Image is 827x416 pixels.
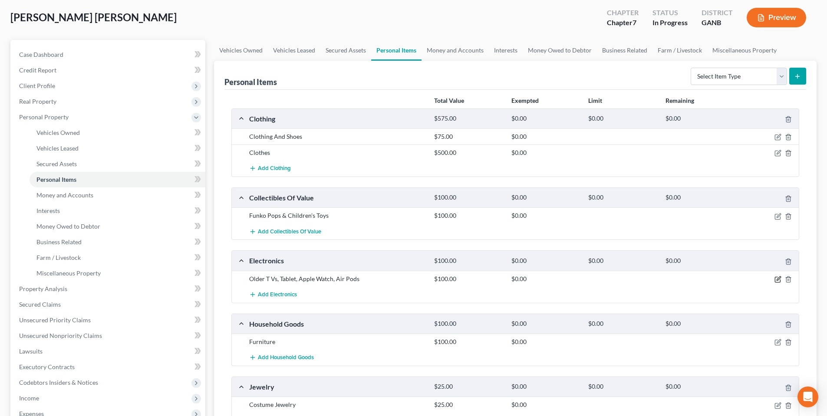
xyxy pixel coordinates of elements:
div: $0.00 [507,211,584,220]
div: $0.00 [661,115,738,123]
a: Unsecured Nonpriority Claims [12,328,205,344]
a: Farm / Livestock [30,250,205,265]
span: Credit Report [19,66,56,74]
button: Add Collectibles Of Value [249,223,321,239]
div: Clothes [245,148,430,157]
div: Funko Pops & Children's Toys [245,211,430,220]
a: Vehicles Owned [214,40,268,61]
div: $0.00 [507,148,584,157]
a: Farm / Livestock [652,40,707,61]
span: Secured Assets [36,160,77,167]
div: $0.00 [584,115,661,123]
span: Personal Property [19,113,69,121]
div: $0.00 [507,383,584,391]
div: Personal Items [224,77,277,87]
span: Add Collectibles Of Value [258,228,321,235]
div: $0.00 [507,193,584,202]
a: Secured Claims [12,297,205,312]
div: $25.00 [430,383,507,391]
span: Vehicles Leased [36,144,79,152]
a: Secured Assets [320,40,371,61]
div: $0.00 [661,257,738,265]
div: Household Goods [245,319,430,328]
div: In Progress [652,18,688,28]
span: Codebtors Insiders & Notices [19,379,98,386]
span: Vehicles Owned [36,129,80,136]
span: [PERSON_NAME] [PERSON_NAME] [10,11,177,23]
div: $575.00 [430,115,507,123]
div: $100.00 [430,320,507,328]
span: Business Related [36,238,82,246]
div: $100.00 [430,275,507,283]
div: Older T Vs, Tablet, Apple Watch, Air Pods [245,275,430,283]
div: $75.00 [430,132,507,141]
div: Collectibles Of Value [245,193,430,202]
button: Add Household Goods [249,350,314,366]
a: Personal Items [371,40,422,61]
span: Lawsuits [19,347,43,355]
div: $0.00 [584,257,661,265]
a: Business Related [597,40,652,61]
a: Interests [30,203,205,219]
div: $100.00 [430,257,507,265]
span: Secured Claims [19,301,61,308]
strong: Exempted [511,97,539,104]
a: Lawsuits [12,344,205,359]
span: Add Electronics [258,291,297,298]
div: $100.00 [430,193,507,202]
strong: Total Value [434,97,464,104]
div: Clothing And Shoes [245,132,430,141]
div: Clothing [245,114,430,123]
a: Miscellaneous Property [707,40,782,61]
a: Money Owed to Debtor [30,219,205,234]
div: $0.00 [507,275,584,283]
div: $0.00 [507,132,584,141]
a: Property Analysis [12,281,205,297]
span: Add Household Goods [258,354,314,361]
div: Furniture [245,337,430,346]
div: $0.00 [584,383,661,391]
div: Open Intercom Messenger [797,387,818,407]
div: $0.00 [661,320,738,328]
a: Case Dashboard [12,47,205,62]
div: Chapter [607,8,639,18]
div: $0.00 [507,337,584,346]
a: Credit Report [12,62,205,78]
span: Income [19,394,39,402]
div: Chapter [607,18,639,28]
span: Miscellaneous Property [36,269,101,277]
a: Personal Items [30,172,205,187]
a: Business Related [30,234,205,250]
div: Status [652,8,688,18]
div: $100.00 [430,211,507,220]
div: Electronics [245,256,430,265]
button: Preview [747,8,806,27]
a: Miscellaneous Property [30,265,205,281]
a: Money and Accounts [422,40,489,61]
button: Add Clothing [249,161,291,177]
a: Interests [489,40,523,61]
span: Money and Accounts [36,191,93,199]
span: Executory Contracts [19,363,75,370]
span: Unsecured Nonpriority Claims [19,332,102,339]
strong: Limit [588,97,602,104]
a: Money Owed to Debtor [523,40,597,61]
button: Add Electronics [249,287,297,303]
div: $0.00 [584,320,661,328]
a: Secured Assets [30,156,205,172]
strong: Remaining [666,97,694,104]
a: Vehicles Owned [30,125,205,141]
a: Vehicles Leased [268,40,320,61]
div: $0.00 [507,400,584,409]
span: Personal Items [36,176,76,183]
span: Client Profile [19,82,55,89]
div: Jewelry [245,382,430,391]
div: $100.00 [430,337,507,346]
span: Property Analysis [19,285,67,292]
div: $0.00 [507,115,584,123]
div: GANB [702,18,733,28]
a: Vehicles Leased [30,141,205,156]
div: $0.00 [507,257,584,265]
span: Real Property [19,98,56,105]
span: Money Owed to Debtor [36,223,100,230]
